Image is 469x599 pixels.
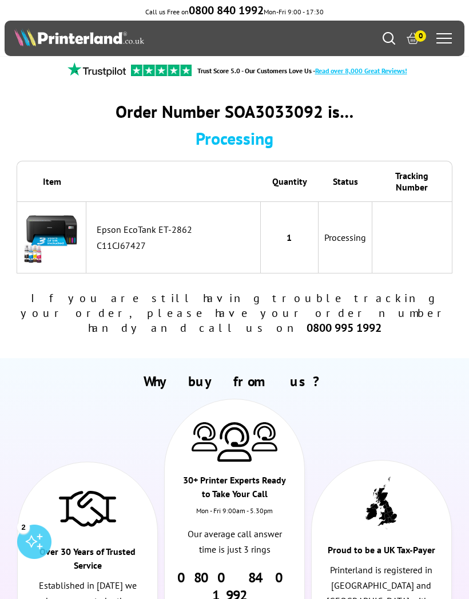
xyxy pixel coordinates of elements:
[252,422,277,451] img: Printer Experts
[14,28,234,49] a: Printerland Logo
[178,473,291,506] div: 30+ Printer Experts Ready to Take Your Call
[261,201,319,273] td: 1
[17,100,452,122] div: Order Number SOA3033092 is…
[17,127,452,149] div: Processing
[23,208,80,265] img: Epson EcoTank ET-2862
[17,161,86,201] th: Item
[365,477,397,529] img: UK tax payer
[319,201,372,273] td: Processing
[325,543,438,562] div: Proud to be a UK Tax-Payer
[372,161,452,201] th: Tracking Number
[197,66,407,75] a: Trust Score 5.0 - Our Customers Love Us -Read over 8,000 Great Reviews!
[261,161,319,201] th: Quantity
[62,62,131,77] img: trustpilot rating
[31,545,144,578] div: Over 30 Years of Trusted Service
[189,7,264,16] a: 0800 840 1992
[178,526,291,557] p: Our average call answer time is just 3 rings
[59,485,116,531] img: Trusted Service
[192,422,217,451] img: Printer Experts
[17,521,30,533] div: 2
[97,224,255,235] div: Epson EcoTank ET-2862
[189,3,264,18] b: 0800 840 1992
[14,372,455,390] h2: Why buy from us?
[165,506,305,526] div: Mon - Fri 9:00am - 5.30pm
[415,30,426,42] span: 0
[407,32,419,45] a: 0
[217,422,252,462] img: Printer Experts
[14,28,144,46] img: Printerland Logo
[383,32,395,45] a: Search
[307,320,381,335] b: 0800 995 1992
[315,66,407,75] span: Read over 8,000 Great Reviews!
[131,65,192,76] img: trustpilot rating
[319,161,372,201] th: Status
[17,291,452,335] div: If you are still having trouble tracking your order, please have your order number handy and call...
[97,240,255,251] div: C11CJ67427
